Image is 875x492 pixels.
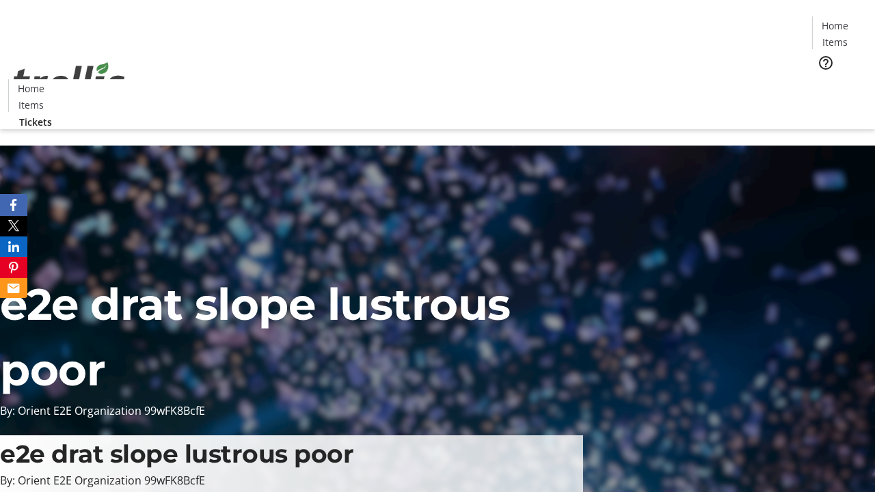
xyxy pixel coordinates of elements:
a: Home [9,81,53,96]
a: Home [813,18,857,33]
a: Tickets [8,115,63,129]
button: Help [812,49,839,77]
span: Home [822,18,848,33]
span: Tickets [19,115,52,129]
a: Items [9,98,53,112]
span: Tickets [823,79,856,94]
span: Items [18,98,44,112]
a: Tickets [812,79,867,94]
span: Items [822,35,848,49]
img: Orient E2E Organization 99wFK8BcfE's Logo [8,47,130,115]
span: Home [18,81,44,96]
a: Items [813,35,857,49]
